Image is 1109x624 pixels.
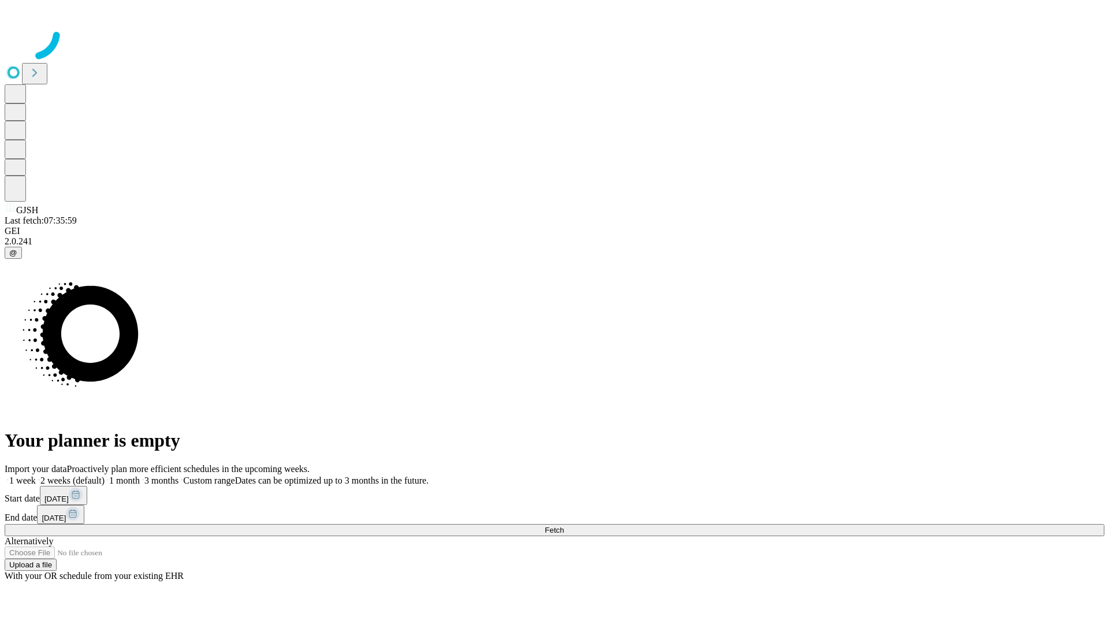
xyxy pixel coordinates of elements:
[5,430,1104,451] h1: Your planner is empty
[9,248,17,257] span: @
[5,216,77,225] span: Last fetch: 07:35:59
[545,526,564,534] span: Fetch
[5,236,1104,247] div: 2.0.241
[40,486,87,505] button: [DATE]
[235,476,429,485] span: Dates can be optimized up to 3 months in the future.
[5,464,67,474] span: Import your data
[42,514,66,522] span: [DATE]
[5,226,1104,236] div: GEI
[5,505,1104,524] div: End date
[37,505,84,524] button: [DATE]
[9,476,36,485] span: 1 week
[5,571,184,581] span: With your OR schedule from your existing EHR
[109,476,140,485] span: 1 month
[183,476,235,485] span: Custom range
[44,495,69,503] span: [DATE]
[40,476,105,485] span: 2 weeks (default)
[5,486,1104,505] div: Start date
[5,524,1104,536] button: Fetch
[144,476,178,485] span: 3 months
[5,536,53,546] span: Alternatively
[67,464,310,474] span: Proactively plan more efficient schedules in the upcoming weeks.
[5,247,22,259] button: @
[5,559,57,571] button: Upload a file
[16,205,38,215] span: GJSH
